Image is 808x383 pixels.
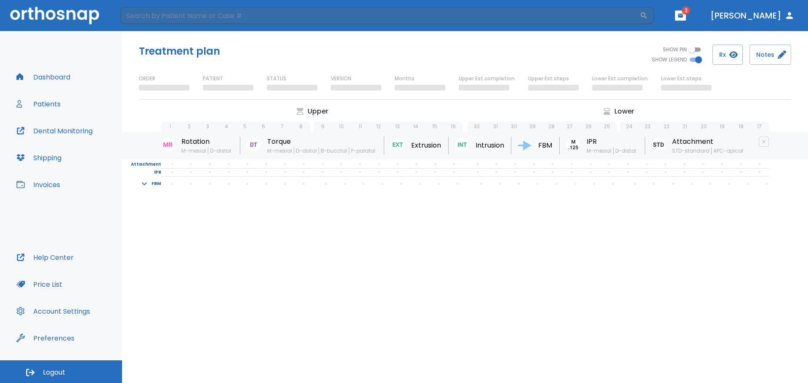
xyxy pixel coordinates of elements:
p: 3 [206,123,209,130]
p: 6 [262,123,265,130]
p: 26 [585,123,592,130]
p: Torque [267,137,377,147]
span: B-bucctal [319,147,349,154]
p: 19 [720,123,725,130]
span: Logout [43,368,65,377]
span: M-mesial [181,147,208,154]
span: D-distal [613,147,638,154]
p: PATIENT [203,75,223,82]
span: SHOW LEGEND [652,56,687,63]
span: STD-standard [672,147,711,154]
p: Rotation [181,137,233,147]
p: Upper Est.completion [459,75,515,82]
h5: Treatment plan [139,45,220,58]
p: 18 [739,123,744,130]
button: Patients [11,94,66,114]
span: 2 [682,6,690,15]
p: 25 [604,123,610,130]
p: IPR [587,137,638,147]
button: Invoices [11,174,65,195]
p: 1 [170,123,171,130]
p: 29 [529,123,536,130]
button: Notes [750,45,791,65]
p: 31 [493,123,498,130]
p: 12 [376,123,381,130]
p: FBM [151,180,161,188]
button: Help Center [11,247,79,267]
span: D-distal [208,147,233,154]
button: Preferences [11,328,80,348]
p: 7 [281,123,284,130]
p: 5 [243,123,247,130]
p: FBM [538,140,552,151]
p: Attachment [122,161,161,168]
p: 16 [451,123,456,130]
p: 20 [701,123,707,130]
p: 21 [683,123,687,130]
p: 4 [225,123,228,130]
p: Lower [614,106,634,116]
button: Dental Monitoring [11,121,98,141]
p: 8 [299,123,303,130]
span: D-distal [294,147,319,154]
p: 24 [626,123,633,130]
span: SHOW PIN [663,46,687,53]
button: [PERSON_NAME] [707,8,798,23]
p: 2 [188,123,191,130]
button: Price List [11,274,67,294]
p: Intrusion [476,140,504,151]
p: Lower Est.completion [592,75,648,82]
p: 27 [567,123,573,130]
p: STATUS [267,75,286,82]
p: Upper Est.steps [528,75,569,82]
p: Months [395,75,415,82]
p: 10 [339,123,344,130]
p: 13 [395,123,400,130]
p: 32 [474,123,480,130]
p: 23 [645,123,651,130]
p: IPR [122,169,161,176]
span: M-mesial [587,147,613,154]
p: 22 [664,123,670,130]
p: 9 [321,123,324,130]
p: VERSION [331,75,351,82]
button: Dashboard [11,67,75,87]
span: P-palatal [349,147,377,154]
p: Extrusion [411,140,441,151]
button: Rx [712,45,743,65]
p: Lower Est.steps [661,75,702,82]
button: Account Settings [11,301,95,321]
p: 30 [511,123,517,130]
p: 17 [757,123,762,130]
p: ORDER [139,75,155,82]
button: Shipping [11,148,66,168]
input: Search by Patient Name or Case # [120,7,640,24]
span: APC-apical [711,147,745,154]
p: Attachment [672,137,745,147]
img: Orthosnap [10,7,99,24]
p: 15 [432,123,437,130]
span: M-mesial [267,147,294,154]
p: Upper [308,106,328,116]
p: 11 [359,123,362,130]
p: 14 [413,123,418,130]
p: 28 [548,123,555,130]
